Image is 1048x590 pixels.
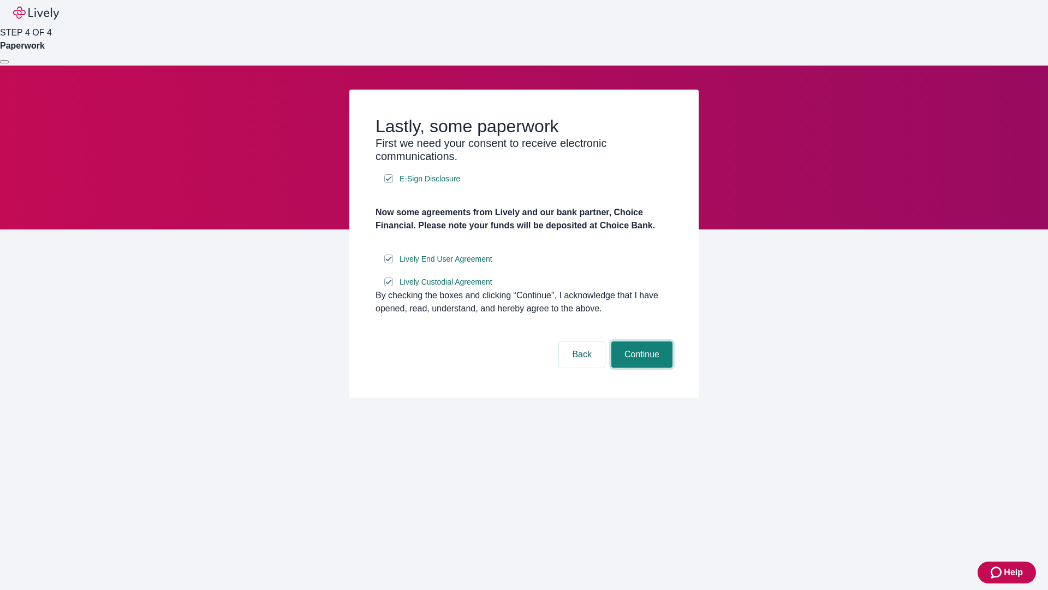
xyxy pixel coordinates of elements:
h2: Lastly, some paperwork [376,116,672,137]
a: e-sign disclosure document [397,172,462,186]
span: Lively End User Agreement [400,253,492,265]
span: Lively Custodial Agreement [400,276,492,288]
h4: Now some agreements from Lively and our bank partner, Choice Financial. Please note your funds wi... [376,206,672,232]
button: Back [559,341,605,368]
button: Zendesk support iconHelp [978,562,1036,583]
a: e-sign disclosure document [397,252,495,266]
h3: First we need your consent to receive electronic communications. [376,137,672,163]
span: E-Sign Disclosure [400,173,460,185]
svg: Zendesk support icon [991,566,1004,579]
a: e-sign disclosure document [397,275,495,289]
div: By checking the boxes and clicking “Continue", I acknowledge that I have opened, read, understand... [376,289,672,315]
img: Lively [13,7,59,20]
button: Continue [611,341,672,368]
span: Help [1004,566,1023,579]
